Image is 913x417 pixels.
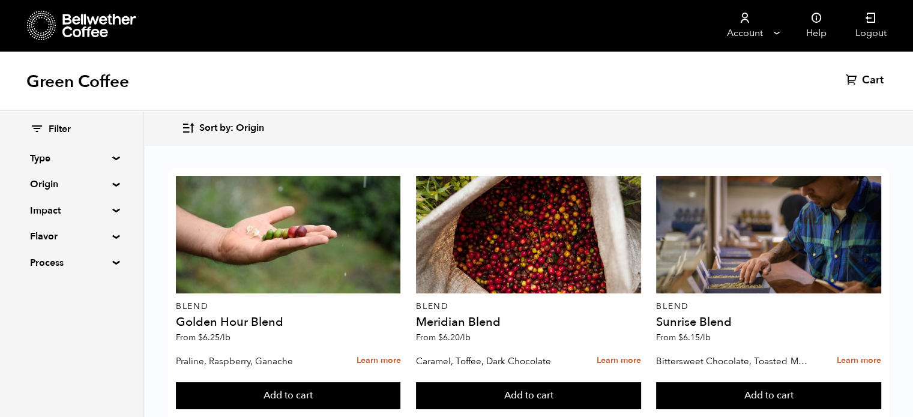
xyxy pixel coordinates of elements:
[656,332,711,343] span: From
[26,71,129,92] h1: Green Coffee
[49,123,71,136] span: Filter
[220,332,231,343] span: /lb
[460,332,471,343] span: /lb
[198,332,231,343] bdi: 6.25
[356,348,400,374] a: Learn more
[199,122,264,135] span: Sort by: Origin
[176,316,401,328] h4: Golden Hour Blend
[176,332,231,343] span: From
[416,352,569,370] p: Caramel, Toffee, Dark Chocolate
[176,382,401,410] button: Add to cart
[700,332,711,343] span: /lb
[416,382,641,410] button: Add to cart
[181,114,264,142] button: Sort by: Origin
[656,382,881,410] button: Add to cart
[678,332,711,343] bdi: 6.15
[438,332,471,343] bdi: 6.20
[678,332,683,343] span: $
[416,316,641,328] h4: Meridian Blend
[30,177,113,191] summary: Origin
[862,73,884,88] span: Cart
[30,256,113,270] summary: Process
[837,348,881,374] a: Learn more
[597,348,641,374] a: Learn more
[846,73,887,88] a: Cart
[438,332,443,343] span: $
[198,332,203,343] span: $
[30,229,113,244] summary: Flavor
[30,151,113,166] summary: Type
[656,352,809,370] p: Bittersweet Chocolate, Toasted Marshmallow, Candied Orange, Praline
[30,203,113,218] summary: Impact
[416,332,471,343] span: From
[656,302,881,311] p: Blend
[656,316,881,328] h4: Sunrise Blend
[416,302,641,311] p: Blend
[176,352,329,370] p: Praline, Raspberry, Ganache
[176,302,401,311] p: Blend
